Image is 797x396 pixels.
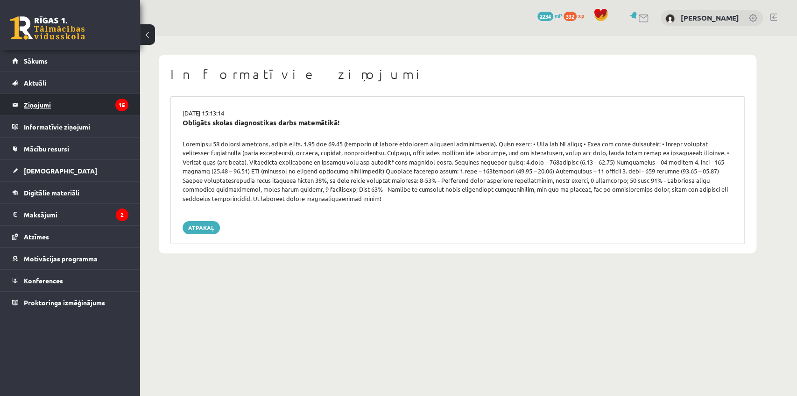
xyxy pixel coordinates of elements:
[537,12,562,19] a: 2234 mP
[24,57,48,65] span: Sākums
[537,12,553,21] span: 2234
[12,138,128,159] a: Mācību resursi
[12,182,128,203] a: Digitālie materiāli
[116,209,128,221] i: 2
[12,204,128,225] a: Maksājumi2
[183,117,733,128] div: Obligāts skolas diagnostikas darbs matemātikā!
[24,298,105,307] span: Proktoringa izmēģinājums
[564,12,577,21] span: 332
[12,94,128,115] a: Ziņojumi15
[12,50,128,72] a: Sākums
[183,221,220,234] a: Atpakaļ
[115,99,128,111] i: 15
[12,248,128,269] a: Motivācijas programma
[24,204,128,225] legend: Maksājumi
[24,116,128,137] legend: Informatīvie ziņojumi
[24,232,49,241] span: Atzīmes
[12,226,128,247] a: Atzīmes
[170,66,745,82] h1: Informatīvie ziņojumi
[24,94,128,115] legend: Ziņojumi
[24,144,69,153] span: Mācību resursi
[12,270,128,291] a: Konferences
[24,79,46,87] span: Aktuāli
[176,108,740,118] div: [DATE] 15:13:14
[24,188,79,197] span: Digitālie materiāli
[578,12,584,19] span: xp
[12,72,128,94] a: Aktuāli
[24,276,63,285] span: Konferences
[665,14,675,23] img: Daniels Strazds
[12,116,128,137] a: Informatīvie ziņojumi
[24,254,98,263] span: Motivācijas programma
[12,292,128,313] a: Proktoringa izmēģinājums
[24,166,97,175] span: [DEMOGRAPHIC_DATA]
[176,139,740,203] div: Loremipsu 58 dolorsi ametcons, adipis elits. 1.95 doe 69.45 (temporin ut labore etdolorem aliquae...
[555,12,562,19] span: mP
[681,13,739,22] a: [PERSON_NAME]
[564,12,589,19] a: 332 xp
[12,160,128,181] a: [DEMOGRAPHIC_DATA]
[10,16,85,40] a: Rīgas 1. Tālmācības vidusskola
